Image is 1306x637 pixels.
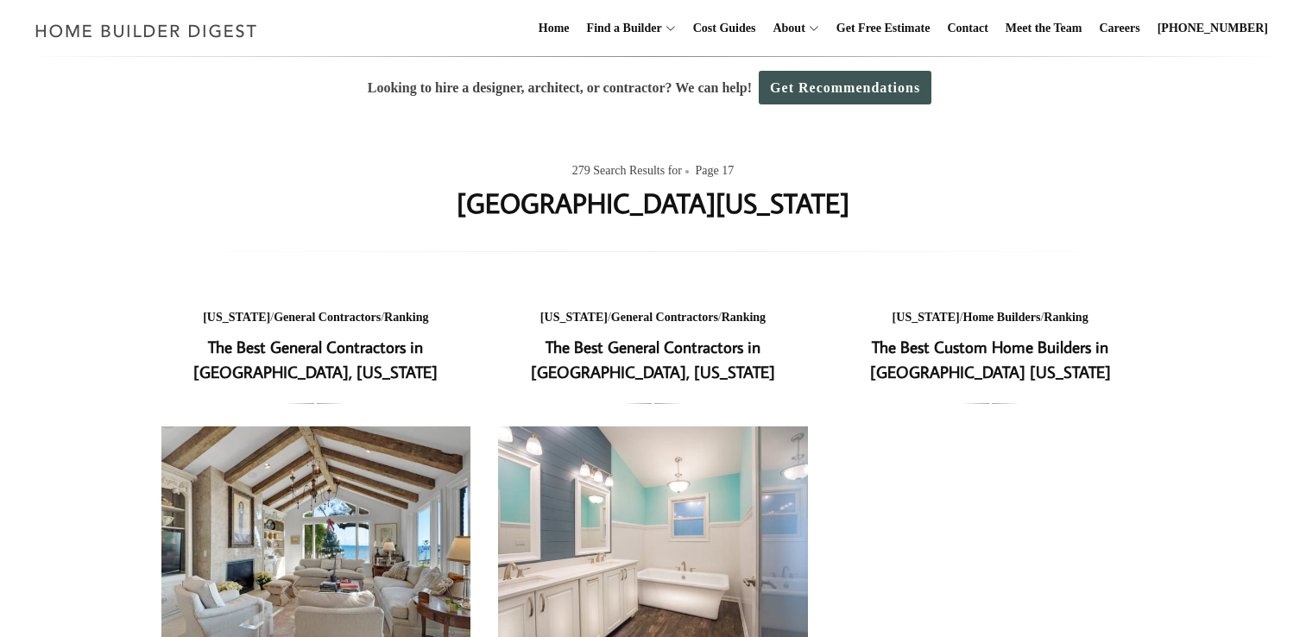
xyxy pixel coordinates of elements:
a: Meet the Team [999,1,1089,56]
span: 279 Search Results for [572,161,692,182]
a: About [766,1,804,56]
a: The Best General Contractors in [GEOGRAPHIC_DATA], [US_STATE] [531,336,775,382]
a: [US_STATE] [540,311,608,324]
div: / / [161,307,471,329]
a: Contact [940,1,994,56]
h1: [GEOGRAPHIC_DATA][US_STATE] [457,182,849,224]
a: Home [532,1,577,56]
div: / / [498,307,808,329]
a: Home Builders [963,311,1041,324]
a: Find a Builder [580,1,662,56]
a: Get Recommendations [759,71,931,104]
a: General Contractors [611,311,718,324]
a: Ranking [722,311,766,324]
a: Careers [1093,1,1147,56]
a: [US_STATE] [893,311,960,324]
img: Home Builder Digest [28,14,265,47]
a: Get Free Estimate [830,1,937,56]
a: Cost Guides [686,1,763,56]
a: The Best Custom Home Builders in [GEOGRAPHIC_DATA] [US_STATE] [870,336,1111,382]
span: Page 17 [695,161,734,182]
a: General Contractors [274,311,381,324]
a: [US_STATE] [203,311,270,324]
a: Ranking [1044,311,1088,324]
div: / / [836,307,1145,329]
a: [PHONE_NUMBER] [1151,1,1275,56]
a: The Best General Contractors in [GEOGRAPHIC_DATA], [US_STATE] [193,336,438,382]
a: Ranking [384,311,428,324]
